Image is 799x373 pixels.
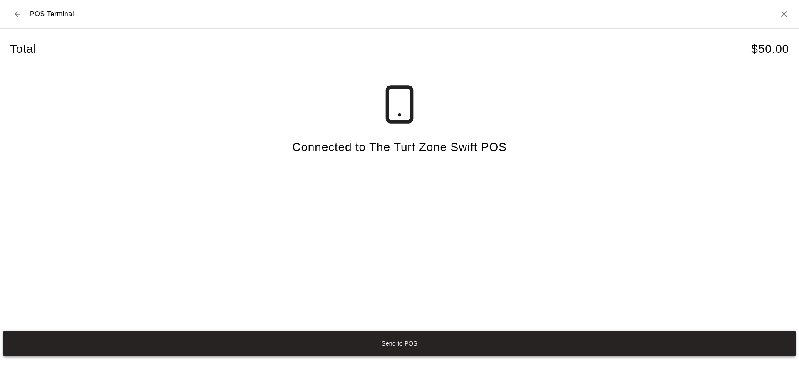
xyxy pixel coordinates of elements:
h4: Total [10,42,36,57]
h4: Connected to The Turf Zone Swift POS [292,140,506,155]
button: Send to POS [3,331,796,357]
button: Back to checkout [10,7,25,22]
h4: $ 50.00 [751,42,789,57]
div: POS Terminal [10,7,74,22]
button: Close [779,9,789,19]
